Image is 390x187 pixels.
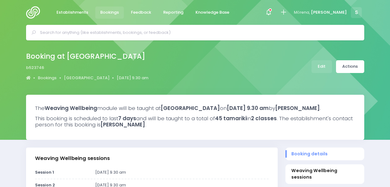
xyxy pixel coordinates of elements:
[227,104,269,112] strong: [DATE] 9.30 am
[285,164,364,184] a: Weaving Wellbeing sessions
[35,105,355,111] h3: The module will be taught at on by .
[38,75,56,81] a: Bookings
[275,104,320,112] strong: [PERSON_NAME]
[26,52,145,61] h2: Booking at [GEOGRAPHIC_DATA]
[311,9,347,16] span: [PERSON_NAME]
[118,115,136,122] strong: 7 days
[40,28,356,37] input: Search for anything (like establishments, bookings, or feedback)
[64,75,110,81] a: [GEOGRAPHIC_DATA]
[161,104,220,112] strong: [GEOGRAPHIC_DATA]
[35,115,355,128] h3: This booking is scheduled to last and will be taught to a total of in . The establishment's conta...
[92,169,272,176] div: [DATE] 9.30 am
[291,167,358,181] span: Weaving Wellbeing sessions
[56,9,88,16] span: Establishments
[336,60,364,73] a: Actions
[195,9,229,16] span: Knowledge Base
[291,151,358,157] span: Booking details
[26,65,44,71] span: b523746
[95,7,124,19] a: Bookings
[45,104,97,112] strong: Weaving Wellbeing
[251,115,277,122] strong: 2 classes
[285,148,364,160] a: Booking details
[158,7,189,19] a: Reporting
[131,9,151,16] span: Feedback
[351,7,362,18] span: S
[191,7,235,19] a: Knowledge Base
[100,9,119,16] span: Bookings
[35,155,110,162] h3: Weaving Wellbeing sessions
[215,115,247,122] strong: 45 tamariki
[26,6,44,19] img: Logo
[126,7,156,19] a: Feedback
[35,169,54,175] strong: Session 1
[312,60,332,73] a: Edit
[117,75,148,81] a: [DATE] 9.30 am
[52,7,93,19] a: Establishments
[294,9,310,16] span: Mōrena,
[101,121,145,128] strong: [PERSON_NAME]
[163,9,183,16] span: Reporting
